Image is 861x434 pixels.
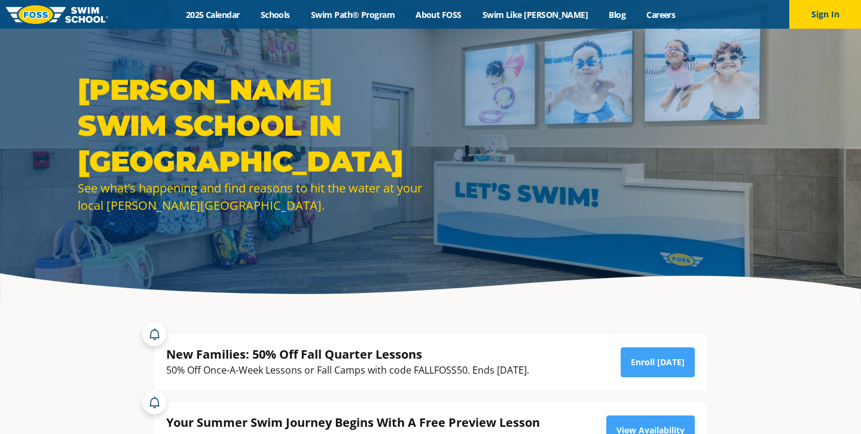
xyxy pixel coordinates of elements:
[472,9,599,20] a: Swim Like [PERSON_NAME]
[300,9,405,20] a: Swim Path® Program
[78,179,425,214] div: See what’s happening and find reasons to hit the water at your local [PERSON_NAME][GEOGRAPHIC_DATA].
[250,9,300,20] a: Schools
[405,9,472,20] a: About FOSS
[175,9,250,20] a: 2025 Calendar
[166,414,567,430] div: Your Summer Swim Journey Begins With A Free Preview Lesson
[636,9,686,20] a: Careers
[166,346,529,362] div: New Families: 50% Off Fall Quarter Lessons
[621,347,695,377] a: Enroll [DATE]
[599,9,636,20] a: Blog
[78,72,425,179] h1: [PERSON_NAME] Swim School in [GEOGRAPHIC_DATA]
[166,362,529,378] div: 50% Off Once-A-Week Lessons or Fall Camps with code FALLFOSS50. Ends [DATE].
[6,5,108,24] img: FOSS Swim School Logo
